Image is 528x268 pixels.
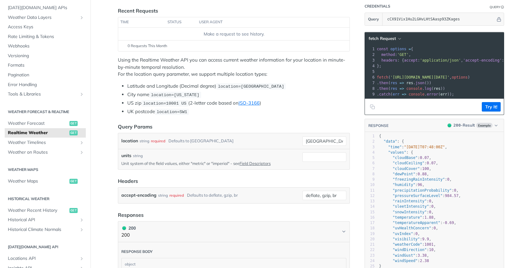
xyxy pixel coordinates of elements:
a: Weather on RoutesShow subpages for Weather on Routes [5,148,86,157]
span: : , [379,199,434,203]
h2: [DATE][DOMAIN_NAME] API [5,244,86,250]
span: "sleetIntensity" [393,204,429,209]
span: : { [379,139,404,144]
div: Recent Requests [118,7,158,14]
div: Credentials [365,4,390,9]
span: Rate Limiting & Tokens [8,34,84,40]
span: fetch [377,75,388,79]
span: => [399,81,404,85]
span: Webhooks [8,43,84,49]
span: : , [379,232,420,236]
div: string [140,136,149,145]
span: Weather Forecast [8,120,68,127]
span: : , [379,167,431,171]
div: 9 [365,177,375,182]
span: Weather Data Layers [8,14,78,21]
span: "[DATE]T07:48:00Z" [404,145,445,149]
span: "temperature" [393,215,422,220]
span: headers [381,58,397,63]
li: UK postcode [127,108,350,115]
a: Historical APIShow subpages for Historical API [5,215,86,225]
span: "windSpeed" [393,259,417,263]
span: "uvIndex" [393,232,413,236]
button: Hide [496,16,502,22]
span: ( , ) [377,75,470,79]
a: Weather Mapsget [5,177,86,186]
div: 4 [365,150,375,155]
span: . ( . ( )); [377,92,454,96]
p: Unit system of the field values, either "metric" or "imperial" - see [121,161,300,166]
div: required [169,191,184,200]
span: then [379,81,388,85]
span: location=[US_STATE] [151,93,199,97]
i: Information [501,6,504,9]
span: res [390,81,397,85]
span: => [402,92,406,96]
span: Access Keys [8,24,84,30]
span: 100 [422,167,429,171]
span: 'accept-encoding' [463,58,502,63]
span: = [409,47,411,51]
div: 3 [365,145,375,150]
div: 8 [365,172,375,177]
div: 4 [365,63,376,69]
span: Tools & Libraries [8,91,78,97]
span: Example [476,123,492,128]
span: Versioning [8,53,84,59]
p: Using the Realtime Weather API you can access current weather information for your location in mi... [118,57,350,78]
span: : , [379,215,436,220]
button: 200 200200 [121,225,346,239]
span: Weather on Routes [8,149,78,156]
span: Formats [8,62,84,68]
span: : , [379,161,438,165]
span: json [415,81,425,85]
span: - [443,221,445,225]
a: Historical Climate NormalsShow subpages for Historical Climate Normals [5,225,86,234]
span: 200 [454,123,461,128]
span: Pagination [8,72,84,78]
div: 24 [365,258,375,264]
div: 2 [365,52,376,57]
span: 0 [433,226,436,230]
span: "humidity" [393,183,415,187]
div: 16 [365,215,375,220]
div: 14 [365,204,375,209]
span: Weather Maps [8,178,68,184]
span: Query [368,16,379,22]
span: Weather Timelines [8,139,78,146]
span: res [406,81,413,85]
a: Error Handling [5,80,86,90]
span: : [379,259,429,263]
a: Webhooks [5,41,86,51]
span: 'application/json' [420,58,461,63]
span: : , [379,221,456,225]
span: "pressureSurfaceLevel" [393,194,443,198]
span: 0.69 [445,221,454,225]
span: error [427,92,438,96]
button: fetch Request [366,36,403,42]
div: 2 [365,139,375,144]
span: : , [379,183,425,187]
div: 7 [365,80,376,86]
span: catch [379,92,390,96]
button: Show subpages for Historical Climate Normals [79,227,84,232]
div: 5 [365,69,376,74]
div: 8 [365,86,376,91]
span: : , [379,248,436,252]
span: "data" [383,139,397,144]
button: Show subpages for Weather Data Layers [79,15,84,20]
span: : , [377,52,411,57]
div: required [151,136,165,145]
span: : , [379,156,431,160]
button: Show subpages for Locations API [79,256,84,261]
span: 9.9 [422,237,429,241]
span: options [390,47,406,51]
div: Make a request to see history. [121,31,347,37]
span: : , [379,145,447,149]
span: 0 [429,199,431,203]
span: "values" [388,150,406,155]
span: accept [404,58,418,63]
span: 10 [429,248,433,252]
span: err [393,92,400,96]
li: Latitude and Longitude (Decimal degree) [127,83,350,90]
